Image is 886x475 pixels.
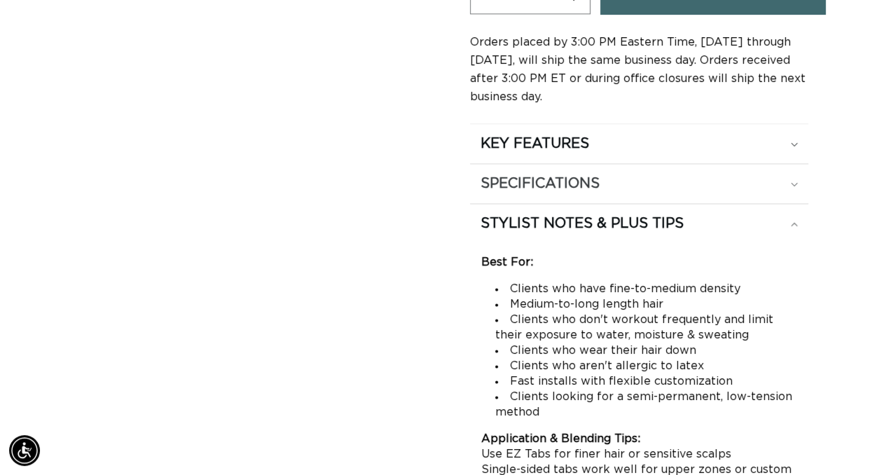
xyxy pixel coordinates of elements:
h2: KEY FEATURES [480,135,589,153]
li: Clients who don't workout frequently and limit their exposure to water, moisture & sweating [495,312,798,343]
h2: SPECIFICATIONS [480,174,600,193]
li: Clients who aren't allergic to latex [495,358,798,373]
summary: KEY FEATURES [470,124,809,163]
span: Orders placed by 3:00 PM Eastern Time, [DATE] through [DATE], will ship the same business day. Or... [470,36,805,102]
strong: Best For: [481,256,533,268]
summary: SPECIFICATIONS [470,164,809,203]
li: Clients looking for a semi-permanent, low-tension method [495,389,798,420]
li: Clients who have fine-to-medium density [495,281,798,296]
h2: STYLIST NOTES & PLUS TIPS [480,214,684,233]
strong: Application & Blending Tips: [481,433,640,444]
li: Fast installs with flexible customization [495,373,798,389]
li: Medium-to-long length hair [495,296,798,312]
iframe: Chat Widget [816,408,886,475]
div: Accessibility Menu [9,435,40,466]
li: Clients who wear their hair down [495,343,798,358]
summary: STYLIST NOTES & PLUS TIPS [470,204,809,243]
